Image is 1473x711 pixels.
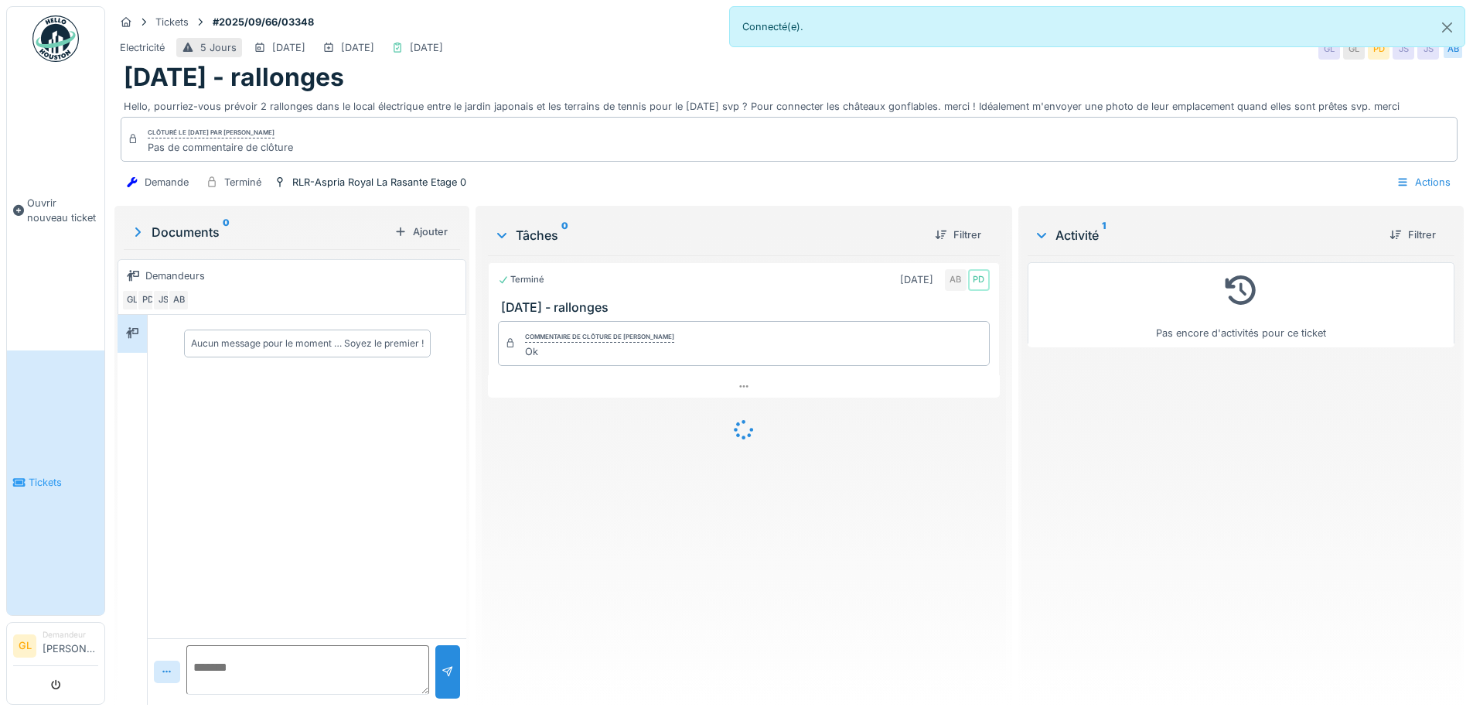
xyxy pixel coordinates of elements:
strong: #2025/09/66/03348 [206,15,320,29]
div: AB [945,269,967,291]
h1: [DATE] - rallonges [124,63,344,92]
div: Hello, pourriez-vous prévoir 2 rallonges dans le local électrique entre le jardin japonais et les... [124,93,1454,114]
h3: [DATE] - rallonges [501,300,992,315]
div: Actions [1389,171,1458,193]
div: Tâches [494,226,922,244]
div: Ajouter [388,221,454,242]
div: Demandeur [43,629,98,641]
div: PD [968,269,990,291]
div: Commentaire de clôture de [PERSON_NAME] [525,332,674,343]
div: Documents [130,223,388,241]
div: Terminé [224,175,261,190]
div: [DATE] [410,40,443,55]
div: Clôturé le [DATE] par [PERSON_NAME] [148,128,274,138]
div: Ok [525,344,674,359]
div: AB [168,289,189,311]
div: Aucun message pour le moment … Soyez le premier ! [191,337,424,350]
span: Tickets [29,475,98,490]
div: RLR-Aspria Royal La Rasante Etage 0 [292,175,466,190]
button: Close [1430,7,1464,48]
div: Demandeurs [145,268,205,283]
a: Tickets [7,350,104,616]
div: AB [1442,38,1464,60]
div: [DATE] [341,40,374,55]
div: JS [1417,38,1439,60]
div: Tickets [155,15,189,29]
div: [DATE] [272,40,305,55]
li: [PERSON_NAME] [43,629,98,662]
div: GL [1318,38,1340,60]
div: Terminé [498,273,544,286]
sup: 0 [223,223,230,241]
div: JS [152,289,174,311]
div: PD [1368,38,1389,60]
div: Electricité [120,40,165,55]
li: GL [13,634,36,658]
div: GL [1343,38,1365,60]
img: Badge_color-CXgf-gQk.svg [32,15,79,62]
sup: 0 [561,226,568,244]
div: JS [1393,38,1414,60]
a: Ouvrir nouveau ticket [7,70,104,350]
div: Filtrer [929,224,987,245]
div: Pas encore d'activités pour ce ticket [1038,269,1444,341]
div: 5 Jours [200,40,237,55]
div: Pas de commentaire de clôture [148,140,293,155]
div: Filtrer [1383,224,1442,245]
a: GL Demandeur[PERSON_NAME] [13,629,98,666]
div: [DATE] [900,272,933,287]
div: GL [121,289,143,311]
sup: 1 [1102,226,1106,244]
div: Connecté(e). [729,6,1466,47]
span: Ouvrir nouveau ticket [27,196,98,225]
div: PD [137,289,159,311]
div: Activité [1034,226,1377,244]
div: Demande [145,175,189,190]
